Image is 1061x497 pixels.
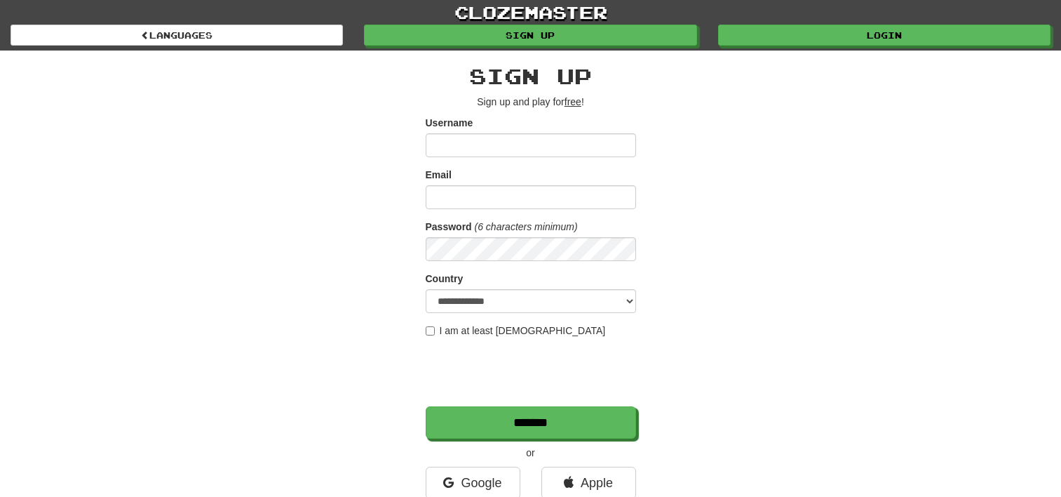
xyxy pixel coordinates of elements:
[426,272,464,286] label: Country
[426,345,639,399] iframe: reCAPTCHA
[426,65,636,88] h2: Sign up
[364,25,696,46] a: Sign up
[426,324,606,338] label: I am at least [DEMOGRAPHIC_DATA]
[565,96,581,107] u: free
[11,25,343,46] a: Languages
[426,95,636,109] p: Sign up and play for !
[426,116,473,130] label: Username
[426,168,452,182] label: Email
[426,326,435,336] input: I am at least [DEMOGRAPHIC_DATA]
[426,446,636,460] p: or
[475,221,578,232] em: (6 characters minimum)
[718,25,1050,46] a: Login
[426,220,472,234] label: Password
